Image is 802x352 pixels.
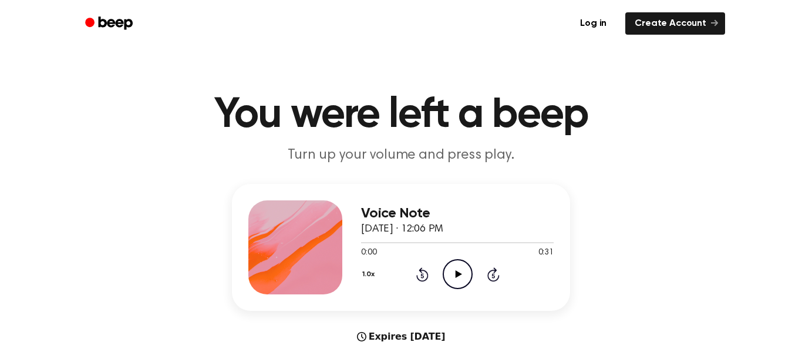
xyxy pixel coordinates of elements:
a: Beep [77,12,143,35]
button: 1.0x [361,264,379,284]
a: Log in [568,10,618,37]
h3: Voice Note [361,206,554,222]
span: 0:00 [361,247,376,259]
a: Create Account [625,12,725,35]
p: Turn up your volume and press play. [176,146,626,165]
h1: You were left a beep [100,94,702,136]
div: Expires [DATE] [357,330,446,344]
span: [DATE] · 12:06 PM [361,224,443,234]
span: 0:31 [538,247,554,259]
